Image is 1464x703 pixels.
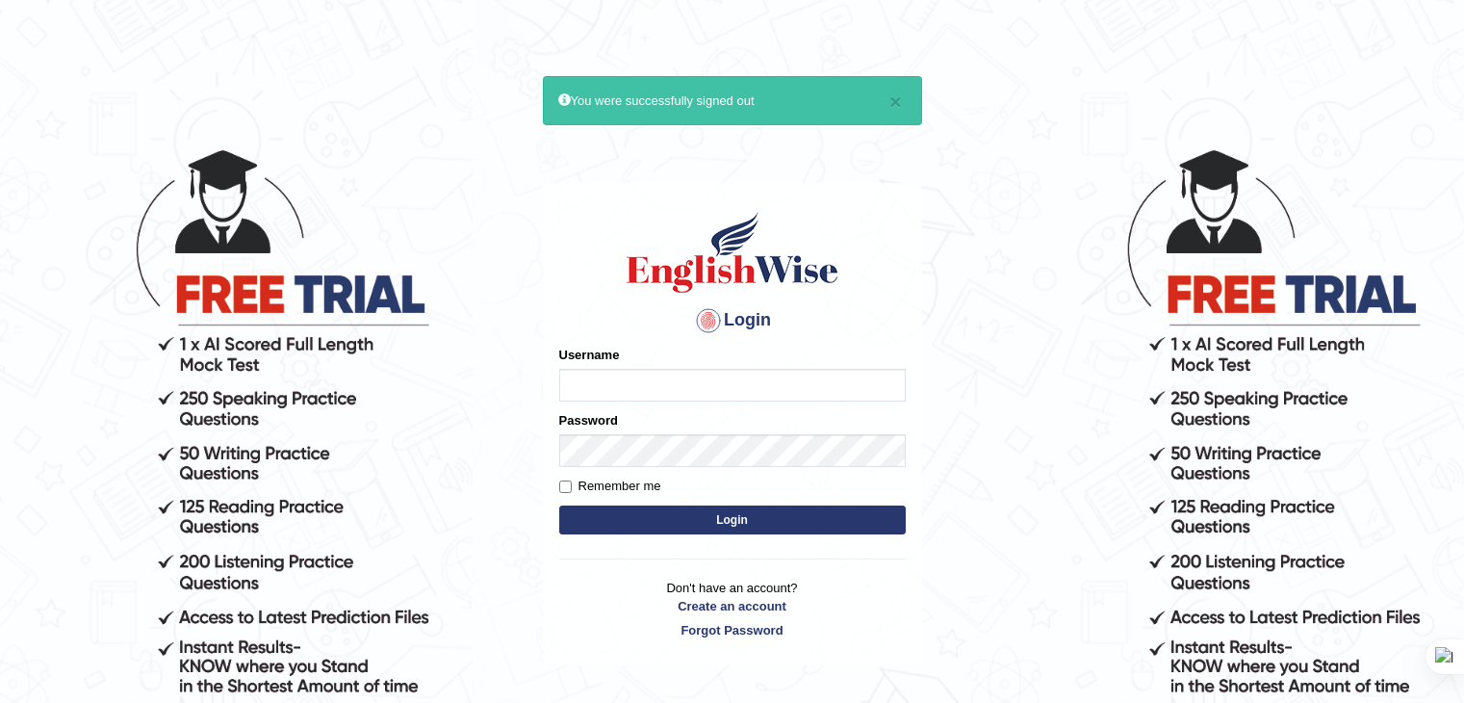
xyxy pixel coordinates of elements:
a: Forgot Password [559,621,906,639]
div: You were successfully signed out [543,76,922,125]
label: Username [559,346,620,364]
img: Logo of English Wise sign in for intelligent practice with AI [623,209,842,296]
button: × [889,91,901,112]
input: Remember me [559,481,572,493]
label: Remember me [559,477,661,496]
h4: Login [559,305,906,336]
p: Don't have an account? [559,579,906,638]
button: Login [559,506,906,534]
a: Create an account [559,597,906,615]
label: Password [559,411,618,430]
